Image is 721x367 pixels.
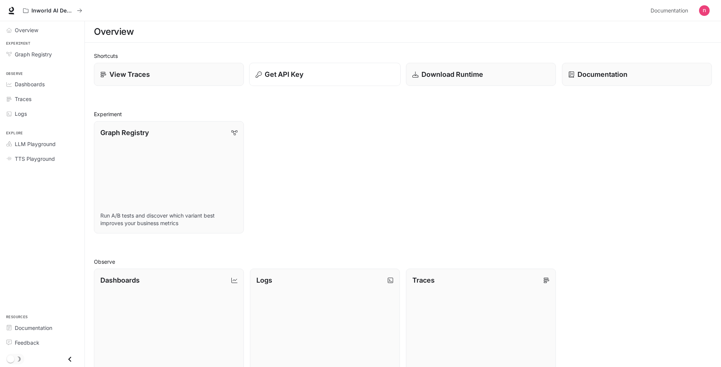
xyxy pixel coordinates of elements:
[61,351,78,367] button: Close drawer
[94,121,244,233] a: Graph RegistryRun A/B tests and discover which variant best improves your business metrics
[15,140,56,148] span: LLM Playground
[3,152,81,165] a: TTS Playground
[100,275,140,285] p: Dashboards
[94,258,712,266] h2: Observe
[94,63,244,86] a: View Traces
[3,48,81,61] a: Graph Registry
[109,69,150,79] p: View Traces
[265,69,303,79] p: Get API Key
[412,275,435,285] p: Traces
[3,92,81,106] a: Traces
[15,26,38,34] span: Overview
[256,275,272,285] p: Logs
[3,23,81,37] a: Overview
[699,5,710,16] img: User avatar
[651,6,688,16] span: Documentation
[20,3,86,18] button: All workspaces
[7,355,14,363] span: Dark mode toggle
[15,339,39,347] span: Feedback
[3,321,81,334] a: Documentation
[3,336,81,349] a: Feedback
[421,69,483,79] p: Download Runtime
[15,95,31,103] span: Traces
[15,50,52,58] span: Graph Registry
[100,212,237,227] p: Run A/B tests and discover which variant best improves your business metrics
[562,63,712,86] a: Documentation
[31,8,74,14] p: Inworld AI Demos
[15,324,52,332] span: Documentation
[94,24,134,39] h1: Overview
[406,63,556,86] a: Download Runtime
[697,3,712,18] button: User avatar
[15,110,27,118] span: Logs
[15,80,45,88] span: Dashboards
[3,107,81,120] a: Logs
[94,52,712,60] h2: Shortcuts
[648,3,694,18] a: Documentation
[249,63,401,86] button: Get API Key
[15,155,55,163] span: TTS Playground
[3,137,81,151] a: LLM Playground
[94,110,712,118] h2: Experiment
[3,78,81,91] a: Dashboards
[100,128,149,138] p: Graph Registry
[577,69,627,79] p: Documentation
